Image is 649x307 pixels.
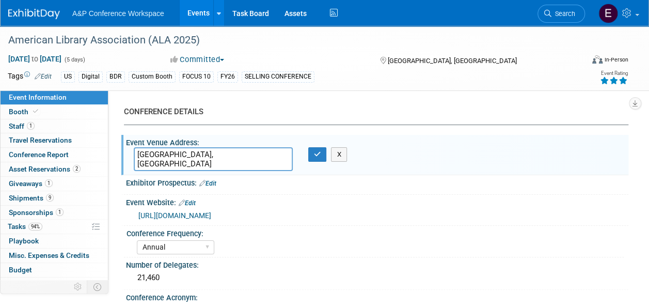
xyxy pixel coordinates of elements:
[1,206,108,220] a: Sponsorships1
[167,54,228,65] button: Committed
[1,133,108,147] a: Travel Reservations
[242,71,314,82] div: SELLING CONFERENCE
[9,122,35,130] span: Staff
[1,278,108,291] a: ROI, Objectives & ROO
[1,177,108,191] a: Giveaways1
[106,71,125,82] div: BDR
[28,223,42,231] span: 94%
[9,150,69,159] span: Conference Report
[1,148,108,162] a: Conference Report
[598,4,618,23] img: Erika Rollins
[73,165,81,173] span: 2
[538,54,628,69] div: Event Format
[9,208,64,217] span: Sponsorships
[199,180,216,187] a: Edit
[78,71,103,82] div: Digital
[537,5,585,23] a: Search
[179,71,214,82] div: FOCUS 10
[1,234,108,248] a: Playbook
[388,57,517,65] span: [GEOGRAPHIC_DATA], [GEOGRAPHIC_DATA]
[1,105,108,119] a: Booth
[217,71,238,82] div: FY26
[87,280,108,294] td: Toggle Event Tabs
[179,199,196,207] a: Edit
[8,54,62,64] span: [DATE] [DATE]
[8,9,60,19] img: ExhibitDay
[1,263,108,277] a: Budget
[8,71,52,83] td: Tags
[9,251,89,259] span: Misc. Expenses & Credits
[126,195,628,208] div: Event Website:
[5,31,575,50] div: American Library Association (ALA 2025)
[331,147,347,162] button: X
[126,135,628,148] div: Event Venue Address:
[1,220,108,234] a: Tasks94%
[1,191,108,205] a: Shipments9
[69,280,87,294] td: Personalize Event Tab Strip
[9,136,72,144] span: Travel Reservations
[72,9,164,18] span: A&P Conference Workspace
[1,162,108,176] a: Asset Reservations2
[600,71,628,76] div: Event Rating
[124,106,621,117] div: CONFERENCE DETAILS
[64,56,85,63] span: (5 days)
[45,179,53,187] span: 1
[126,290,628,303] div: Conference Acronym:
[126,257,628,270] div: Number of Delegates:
[9,165,81,173] span: Asset Reservations
[592,55,603,64] img: Format-Inperson.png
[9,108,40,116] span: Booth
[1,90,108,104] a: Event Information
[134,270,621,286] div: 21,460
[56,208,64,216] span: 1
[9,280,78,288] span: ROI, Objectives & ROO
[9,266,32,274] span: Budget
[129,71,176,82] div: Custom Booth
[9,237,39,245] span: Playbook
[33,109,38,114] i: Booth reservation complete
[551,10,575,18] span: Search
[35,73,52,80] a: Edit
[61,71,75,82] div: US
[30,55,40,63] span: to
[1,119,108,133] a: Staff1
[1,249,108,263] a: Misc. Expenses & Credits
[138,211,211,220] a: [URL][DOMAIN_NAME]
[8,222,42,231] span: Tasks
[126,175,628,189] div: Exhibitor Prospectus:
[9,179,53,188] span: Giveaways
[46,194,54,202] span: 9
[604,56,628,64] div: In-Person
[27,122,35,130] span: 1
[9,93,67,101] span: Event Information
[126,226,624,239] div: Conference Frequency:
[9,194,54,202] span: Shipments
